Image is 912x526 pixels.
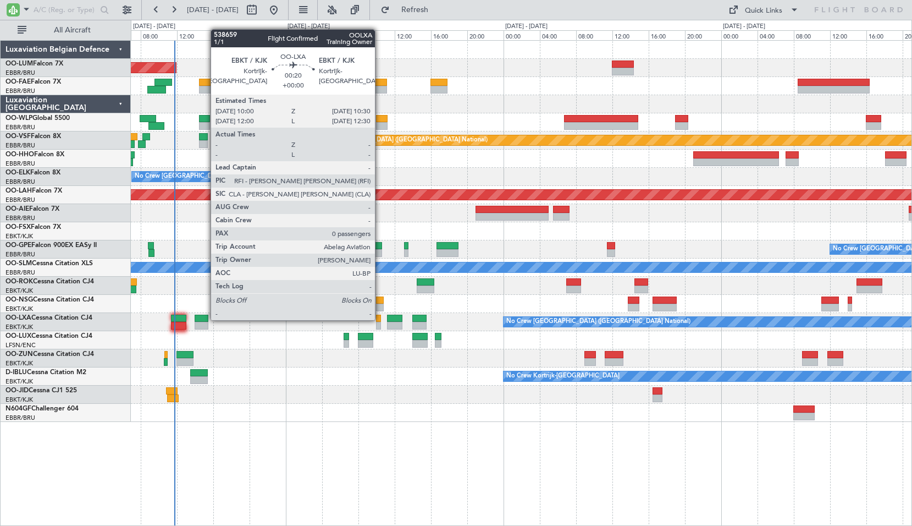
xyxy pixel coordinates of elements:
div: 04:00 [540,30,576,40]
div: Quick Links [745,6,782,17]
div: 16:00 [866,30,903,40]
span: OO-AIE [5,206,29,212]
span: OO-ROK [5,278,33,285]
div: [DATE] - [DATE] [288,22,330,31]
a: OO-LUMFalcon 7X [5,61,63,67]
button: All Aircraft [12,21,119,39]
span: OO-SLM [5,260,32,267]
div: 08:00 [358,30,395,40]
a: EBBR/BRU [5,123,35,131]
span: Refresh [392,6,438,14]
div: 12:00 [830,30,866,40]
a: OO-LUXCessna Citation CJ4 [5,333,92,339]
span: OO-LXA [5,315,31,321]
a: OO-SLMCessna Citation XLS [5,260,93,267]
span: N604GF [5,406,31,412]
a: OO-GPEFalcon 900EX EASy II [5,242,97,249]
span: [DATE] - [DATE] [187,5,239,15]
div: [DATE] - [DATE] [505,22,548,31]
input: A/C (Reg. or Type) [34,2,97,18]
button: Refresh [375,1,441,19]
a: OO-ROKCessna Citation CJ4 [5,278,94,285]
a: OO-AIEFalcon 7X [5,206,59,212]
a: OO-LXACessna Citation CJ4 [5,315,92,321]
span: OO-HHO [5,151,34,158]
a: EBKT/KJK [5,377,33,386]
a: EBBR/BRU [5,141,35,150]
span: OO-WLP [5,115,32,122]
div: 08:00 [794,30,830,40]
a: EBBR/BRU [5,69,35,77]
a: D-IBLUCessna Citation M2 [5,369,86,376]
div: 00:00 [721,30,758,40]
a: EBKT/KJK [5,287,33,295]
div: No Crew [GEOGRAPHIC_DATA] ([GEOGRAPHIC_DATA] National) [506,314,690,330]
button: Quick Links [723,1,804,19]
a: EBBR/BRU [5,178,35,186]
a: OO-WLPGlobal 5500 [5,115,70,122]
a: EBBR/BRU [5,160,35,168]
div: 12:00 [612,30,649,40]
div: 20:00 [250,30,286,40]
div: 20:00 [685,30,721,40]
div: 08:00 [576,30,612,40]
span: OO-ELK [5,169,30,176]
span: OO-FSX [5,224,31,231]
span: OO-VSF [5,133,31,140]
a: EBBR/BRU [5,414,35,422]
div: No Crew Kortrijk-[GEOGRAPHIC_DATA] [506,368,620,385]
div: [DATE] - [DATE] [723,22,765,31]
div: 04:00 [758,30,794,40]
div: 16:00 [213,30,250,40]
a: EBKT/KJK [5,396,33,404]
a: LFSN/ENC [5,341,36,349]
a: OO-JIDCessna CJ1 525 [5,387,77,394]
span: OO-ZUN [5,351,33,358]
div: Planned Maint [GEOGRAPHIC_DATA] ([GEOGRAPHIC_DATA] National) [289,132,488,149]
a: EBBR/BRU [5,214,35,222]
div: 12:00 [177,30,213,40]
a: EBKT/KJK [5,305,33,313]
a: OO-HHOFalcon 8X [5,151,64,158]
a: EBKT/KJK [5,359,33,368]
a: OO-ELKFalcon 8X [5,169,60,176]
a: OO-FAEFalcon 7X [5,79,61,85]
div: 04:00 [322,30,358,40]
div: 12:00 [395,30,431,40]
a: EBKT/KJK [5,232,33,240]
div: 08:00 [141,30,177,40]
span: OO-LAH [5,188,32,194]
div: [DATE] - [DATE] [133,22,175,31]
span: OO-GPE [5,242,31,249]
a: EBKT/KJK [5,323,33,331]
span: OO-JID [5,387,29,394]
span: OO-LUX [5,333,31,339]
div: 20:00 [467,30,504,40]
div: 16:00 [649,30,685,40]
span: OO-LUM [5,61,33,67]
span: OO-FAE [5,79,31,85]
a: OO-VSFFalcon 8X [5,133,61,140]
div: 00:00 [286,30,322,40]
div: 00:00 [504,30,540,40]
span: All Aircraft [29,26,116,34]
a: EBBR/BRU [5,250,35,259]
a: EBBR/BRU [5,269,35,277]
div: No Crew [GEOGRAPHIC_DATA] ([GEOGRAPHIC_DATA] National) [135,168,319,185]
a: OO-FSXFalcon 7X [5,224,61,231]
a: N604GFChallenger 604 [5,406,79,412]
a: OO-ZUNCessna Citation CJ4 [5,351,94,358]
div: 16:00 [431,30,467,40]
a: OO-NSGCessna Citation CJ4 [5,297,94,303]
a: EBBR/BRU [5,196,35,204]
span: D-IBLU [5,369,27,376]
a: EBBR/BRU [5,87,35,95]
span: OO-NSG [5,297,33,303]
a: OO-LAHFalcon 7X [5,188,62,194]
